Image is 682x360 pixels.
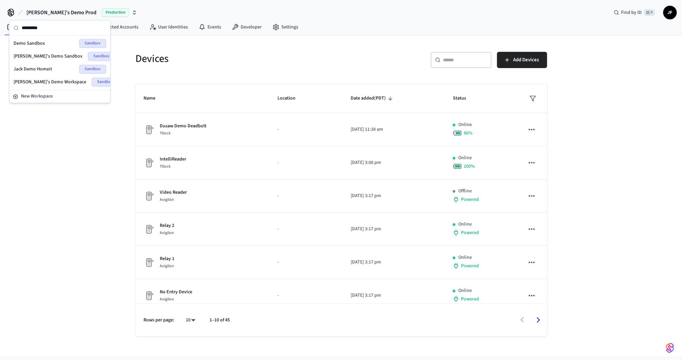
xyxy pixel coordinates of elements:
p: [DATE] 3:17 pm [351,192,437,199]
h5: Devices [135,52,337,66]
p: [DATE] 3:17 pm [351,259,437,266]
p: Dusaw Demo Deadbolt [160,123,206,130]
span: New Workspace [21,93,53,100]
span: ⌘ K [644,9,655,16]
p: IntelliReader [160,156,186,163]
span: Powered [461,296,479,302]
p: 1–10 of 45 [210,317,230,324]
p: [DATE] 3:17 pm [351,226,437,233]
span: Ttlock [160,164,171,169]
span: Status [453,93,475,104]
p: Online [458,287,471,294]
span: Find by ID [621,9,642,16]
span: Avigilon [160,197,174,203]
span: Avigilon [160,296,174,302]
a: Devices [1,21,37,33]
a: Developer [226,21,267,33]
img: Placeholder Lock Image [144,157,154,168]
span: Sandbox [88,52,115,61]
p: No Entry Device [160,289,192,296]
span: [PERSON_NAME]'s Demo Sandbox [14,53,83,60]
span: 100 % [463,163,475,170]
span: Production [102,8,129,17]
p: Offline [458,188,471,195]
a: Settings [267,21,304,33]
span: Avigilon [160,263,174,269]
p: Relay 1 [160,255,174,262]
p: Online [458,221,471,228]
span: Jack Demo Homeit [14,66,52,72]
p: [DATE] 3:08 pm [351,159,437,166]
span: Avigilon [160,230,174,236]
a: Events [193,21,226,33]
img: Placeholder Lock Image [144,290,154,301]
span: Add Devices [513,56,539,64]
div: Suggestions [9,36,110,90]
p: [DATE] 3:17 pm [351,292,437,299]
p: Rows per page: [144,317,174,324]
span: JF [664,6,676,19]
p: - [278,192,334,199]
span: Powered [461,196,479,203]
img: Placeholder Lock Image [144,191,154,202]
span: Powered [461,229,479,236]
p: Video Reader [160,189,187,196]
button: JF [663,6,677,19]
span: Sandbox [92,78,119,86]
a: Connected Accounts [83,21,144,33]
span: Sandbox [79,39,106,48]
p: Online [458,121,471,128]
span: 86 % [463,130,472,136]
span: [PERSON_NAME]'s Demo Prod [26,8,96,17]
p: [DATE] 11:38 am [351,126,437,133]
p: - [278,259,334,266]
img: Placeholder Lock Image [144,224,154,235]
span: Powered [461,262,479,269]
button: Add Devices [497,52,547,68]
p: - [278,292,334,299]
span: Sandbox [79,65,106,73]
button: New Workspace [10,91,110,102]
a: User Identities [144,21,193,33]
span: Demo Sandbox [14,40,45,47]
button: Go to next page [530,312,546,328]
span: Name [144,93,164,104]
img: Placeholder Lock Image [144,257,154,268]
p: - [278,226,334,233]
div: Find by ID⌘ K [608,6,660,19]
span: [PERSON_NAME]'s Demo Workspace [14,79,86,85]
span: Ttlock [160,130,171,136]
span: Location [278,93,304,104]
div: 10 [182,315,199,325]
p: Online [458,254,471,261]
p: - [278,159,334,166]
p: - [278,126,334,133]
p: Online [458,154,471,162]
img: Placeholder Lock Image [144,124,154,135]
p: Relay 2 [160,222,174,229]
span: Date added(PDT) [351,93,395,104]
img: SeamLogoGradient.69752ec5.svg [666,342,674,353]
